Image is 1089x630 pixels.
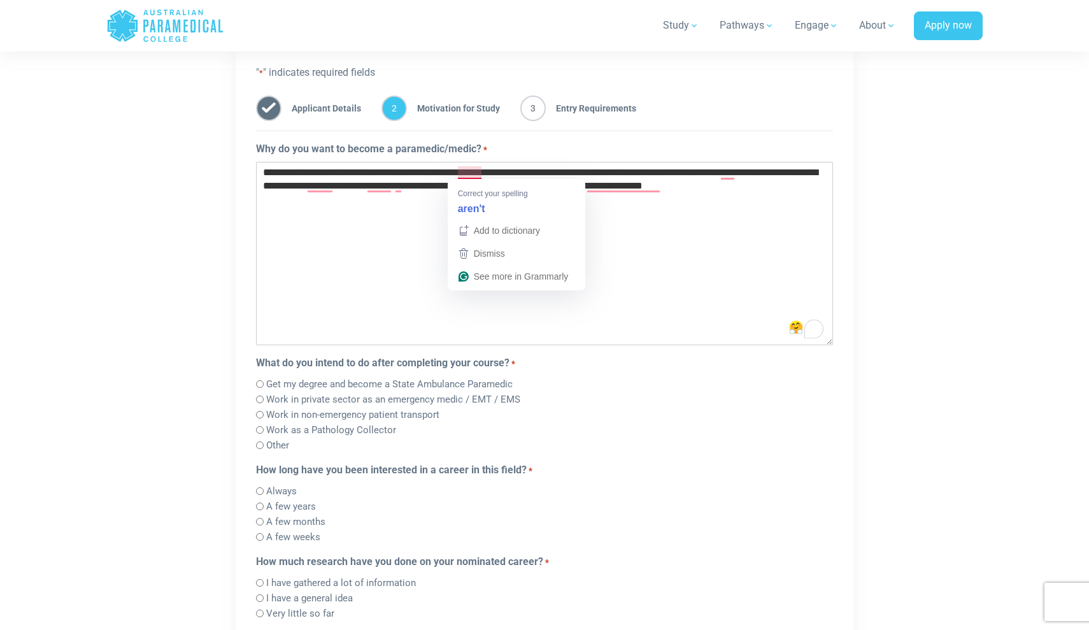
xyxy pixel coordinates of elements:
label: Why do you want to become a paramedic/medic? [256,141,487,157]
a: Engage [787,8,846,43]
label: A few years [266,499,316,514]
legend: How much research have you done on your nominated career? [256,554,834,569]
label: I have gathered a lot of information [266,576,416,591]
label: Work in non-emergency patient transport [266,408,439,422]
label: I have a general idea [266,591,353,606]
label: Other [266,438,289,453]
span: 3 [520,96,546,121]
a: Australian Paramedical College [106,5,224,47]
span: Motivation for Study [407,96,500,121]
label: A few weeks [266,530,320,545]
label: Work as a Pathology Collector [266,423,396,438]
a: About [851,8,904,43]
label: A few months [266,515,325,529]
a: Pathways [712,8,782,43]
span: 2 [381,96,407,121]
label: Very little so far [266,606,334,621]
label: Get my degree and become a State Ambulance Paramedic [266,377,513,392]
label: Work in private sector as an emergency medic / EMT / EMS [266,392,520,407]
span: Entry Requirements [546,96,636,121]
a: Apply now [914,11,983,41]
a: Study [655,8,707,43]
label: Always [266,484,297,499]
p: " " indicates required fields [256,65,834,80]
span: 1 [256,96,281,121]
span: Applicant Details [281,96,361,121]
legend: How long have you been interested in a career in this field? [256,462,834,478]
textarea: To enrich screen reader interactions, please activate Accessibility in Grammarly extension settings [256,162,834,345]
legend: What do you intend to do after completing your course? [256,355,834,371]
